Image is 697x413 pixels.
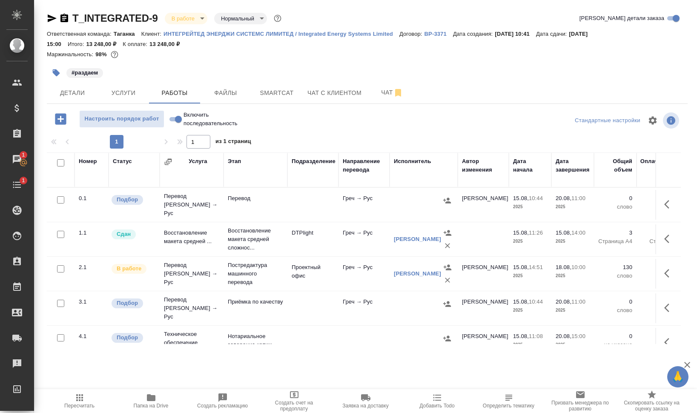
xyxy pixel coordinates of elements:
[598,203,632,211] p: слово
[641,194,683,203] p: 0
[641,203,683,211] p: слово
[17,151,30,159] span: 1
[571,229,585,236] p: 14:00
[47,31,114,37] p: Ответственная команда:
[160,291,224,325] td: Перевод [PERSON_NAME] → Рус
[72,12,158,24] a: T_INTEGRATED-9
[160,224,224,254] td: Восстановление макета средней ...
[425,31,453,37] p: ВР-3371
[598,332,632,341] p: 0
[529,333,543,339] p: 11:08
[393,88,403,98] svg: Отписаться
[160,188,224,222] td: Перевод [PERSON_NAME] → Рус
[641,298,683,306] p: 0
[513,341,547,349] p: 2025
[163,31,399,37] p: ИНТЕГРЕЙТЕД ЭНЕРДЖИ СИСТЕМС ЛИМИТЕД / Integrated Energy Systems Limited
[556,341,590,349] p: 2025
[338,190,390,220] td: Греч → Рус
[59,13,69,23] button: Скопировать ссылку
[111,229,155,240] div: Менеджер проверил работу исполнителя, передает ее на следующий этап
[643,110,663,131] span: Настроить таблицу
[79,194,104,203] div: 0.1
[556,237,590,246] p: 2025
[79,298,104,306] div: 3.1
[117,195,138,204] p: Подбор
[556,157,590,174] div: Дата завершения
[79,263,104,272] div: 2.1
[95,51,109,57] p: 98%
[441,332,453,345] button: Назначить
[117,299,138,307] p: Подбор
[641,306,683,315] p: слово
[79,332,104,341] div: 4.1
[154,88,195,98] span: Работы
[641,263,683,272] p: 130
[663,112,681,129] span: Посмотреть информацию
[513,157,547,174] div: Дата начала
[573,114,643,127] div: split button
[641,237,683,246] p: Страница А4
[256,88,297,98] span: Smartcat
[453,31,495,37] p: Дата создания:
[79,110,164,128] button: Настроить порядок работ
[218,15,257,22] button: Нормальный
[659,298,680,318] button: Здесь прячутся важные кнопки
[598,237,632,246] p: Страница А4
[228,261,283,287] p: Постредактура машинного перевода
[556,298,571,305] p: 20.08,
[228,157,241,166] div: Этап
[556,195,571,201] p: 20.08,
[117,333,138,342] p: Подбор
[84,114,160,124] span: Настроить порядок работ
[667,366,688,387] button: 🙏
[215,136,251,149] span: из 1 страниц
[556,229,571,236] p: 15.08,
[79,157,97,166] div: Номер
[513,272,547,280] p: 2025
[307,88,361,98] span: Чат с клиентом
[641,229,683,237] p: 3
[598,194,632,203] p: 0
[598,263,632,272] p: 130
[513,237,547,246] p: 2025
[556,306,590,315] p: 2025
[556,203,590,211] p: 2025
[372,87,413,98] span: Чат
[571,195,585,201] p: 11:00
[598,157,632,174] div: Общий объем
[441,261,454,274] button: Назначить
[79,229,104,237] div: 1.1
[149,41,186,47] p: 13 248,00 ₽
[113,157,132,166] div: Статус
[441,239,454,252] button: Удалить
[513,229,529,236] p: 15.08,
[659,194,680,215] button: Здесь прячутся важные кнопки
[165,13,207,24] div: В работе
[47,51,95,57] p: Маржинальность:
[556,264,571,270] p: 18.08,
[287,259,338,289] td: Проектный офис
[52,88,93,98] span: Детали
[214,13,267,24] div: В работе
[513,298,529,305] p: 15.08,
[394,157,431,166] div: Исполнитель
[671,368,685,386] span: 🙏
[641,341,683,349] p: не указано
[66,69,104,76] span: раздаем
[513,264,529,270] p: 15.08,
[2,149,32,170] a: 1
[72,69,98,77] p: #раздаем
[114,31,141,37] p: Таганка
[17,176,30,185] span: 1
[163,30,399,37] a: ИНТЕГРЕЙТЕД ЭНЕРДЖИ СИСТЕМС ЛИМИТЕД / Integrated Energy Systems Limited
[659,263,680,284] button: Здесь прячутся важные кнопки
[571,333,585,339] p: 15:00
[111,194,155,206] div: Можно подбирать исполнителей
[169,15,197,22] button: В работе
[495,31,536,37] p: [DATE] 10:41
[579,14,664,23] span: [PERSON_NAME] детали заказа
[68,41,86,47] p: Итого:
[458,328,509,358] td: [PERSON_NAME]
[458,293,509,323] td: [PERSON_NAME]
[462,157,505,174] div: Автор изменения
